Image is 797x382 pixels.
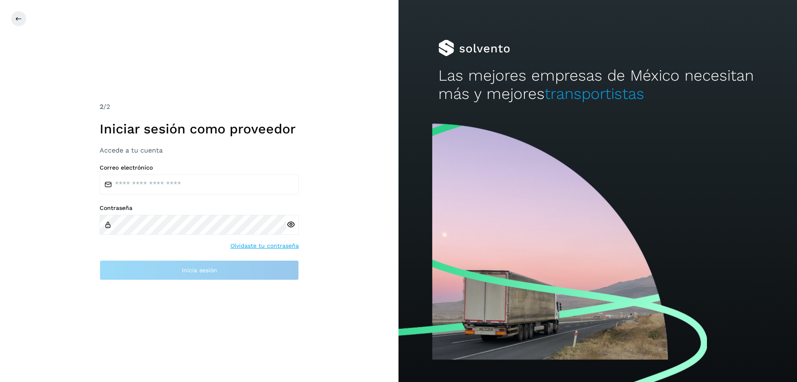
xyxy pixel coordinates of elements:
[100,146,299,154] h3: Accede a tu cuenta
[100,121,299,137] h1: Iniciar sesión como proveedor
[182,267,217,273] span: Inicia sesión
[100,102,299,112] div: /2
[100,205,299,212] label: Contraseña
[100,164,299,171] label: Correo electrónico
[230,242,299,250] a: Olvidaste tu contraseña
[100,103,103,111] span: 2
[545,85,644,103] span: transportistas
[100,260,299,280] button: Inicia sesión
[438,67,757,104] h2: Las mejores empresas de México necesitan más y mejores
